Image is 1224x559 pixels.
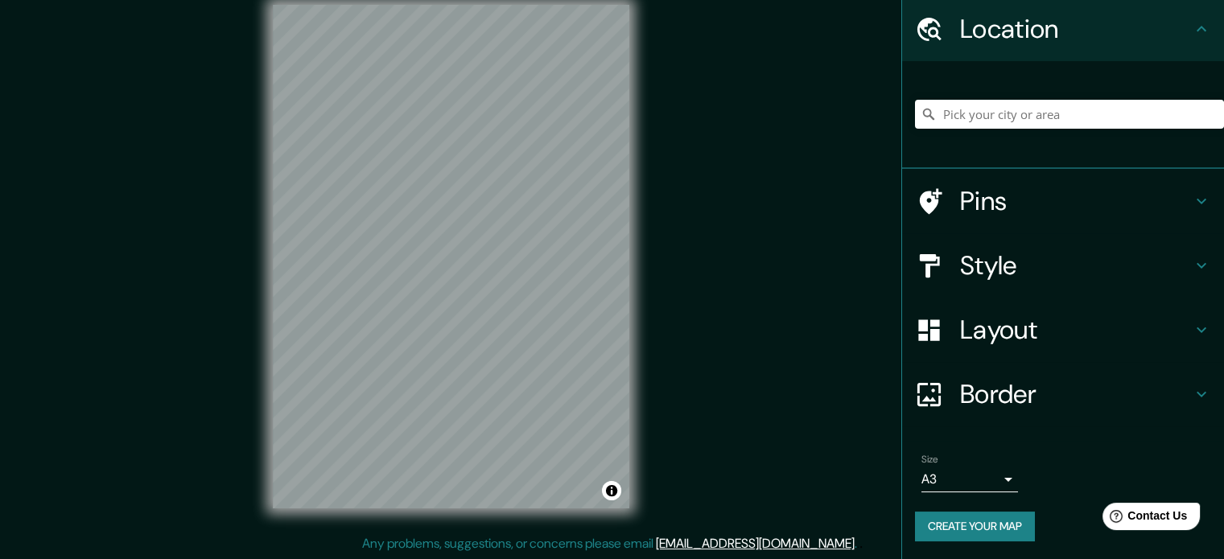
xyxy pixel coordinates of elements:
h4: Layout [960,314,1192,346]
div: . [857,534,859,553]
iframe: Help widget launcher [1081,496,1206,541]
input: Pick your city or area [915,100,1224,129]
label: Size [921,453,938,467]
div: . [859,534,863,553]
button: Create your map [915,512,1035,541]
div: Style [902,233,1224,298]
h4: Border [960,378,1192,410]
h4: Location [960,13,1192,45]
p: Any problems, suggestions, or concerns please email . [362,534,857,553]
div: Border [902,362,1224,426]
div: Pins [902,169,1224,233]
h4: Style [960,249,1192,282]
button: Toggle attribution [602,481,621,500]
h4: Pins [960,185,1192,217]
canvas: Map [273,5,629,508]
div: Layout [902,298,1224,362]
a: [EMAIL_ADDRESS][DOMAIN_NAME] [656,535,855,552]
div: A3 [921,467,1018,492]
